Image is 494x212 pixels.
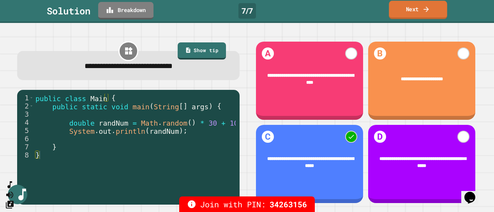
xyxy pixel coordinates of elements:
div: 2 [17,102,34,110]
div: 7 [17,143,34,151]
div: 5 [17,126,34,135]
button: Mute music [5,190,14,200]
div: 4 [17,118,34,126]
a: Next [389,1,447,19]
div: 1 [17,94,34,102]
h1: B [374,47,386,60]
div: 7 / 7 [238,3,256,19]
h1: D [374,131,386,143]
span: Toggle code folding, rows 1 through 8 [29,94,34,102]
span: 34263156 [270,198,307,210]
div: Join with PIN: [179,196,315,212]
div: 3 [17,110,34,118]
button: SpeedDial basic example [5,180,14,190]
h1: A [262,47,274,60]
a: Show tip [178,42,226,59]
span: Toggle code folding, rows 2 through 7 [29,102,34,110]
div: 8 [17,151,34,159]
div: 6 [17,135,34,143]
button: Change Music [5,200,14,209]
iframe: chat widget [461,181,486,204]
a: Breakdown [98,2,153,19]
div: Solution [47,4,90,18]
h1: C [262,131,274,143]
